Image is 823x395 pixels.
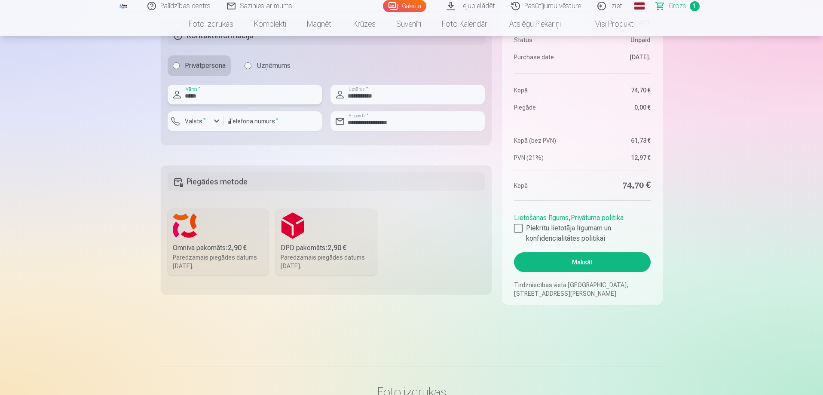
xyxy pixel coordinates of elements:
p: Tirdzniecības vieta [GEOGRAPHIC_DATA], [STREET_ADDRESS][PERSON_NAME] [514,281,650,298]
a: Komplekti [244,12,297,36]
div: DPD pakomāts : [281,243,372,253]
label: Privātpersona [168,55,231,76]
button: Maksāt [514,252,650,272]
b: 2,90 € [327,244,346,252]
dt: Kopā [514,86,578,95]
a: Suvenīri [386,12,431,36]
a: Krūzes [343,12,386,36]
a: Atslēgu piekariņi [499,12,571,36]
dd: 74,70 € [587,86,651,95]
label: Piekrītu lietotāja līgumam un konfidencialitātes politikai [514,223,650,244]
span: Unpaid [630,36,651,44]
div: Omniva pakomāts : [173,243,264,253]
a: Magnēti [297,12,343,36]
dt: Purchase date [514,53,578,61]
div: Paredzamais piegādes datums [DATE]. [173,253,264,270]
img: /fa4 [119,3,128,9]
a: Privātuma politika [571,214,624,222]
a: Visi produkti [571,12,645,36]
input: Privātpersona [173,62,180,69]
div: Paredzamais piegādes datums [DATE]. [281,253,372,270]
button: Valsts* [168,111,223,131]
b: 2,90 € [228,244,247,252]
a: Foto kalendāri [431,12,499,36]
dt: Status [514,36,578,44]
dd: [DATE]. [587,53,651,61]
dd: 0,00 € [587,103,651,112]
h5: Piegādes metode [168,172,485,191]
dd: 74,70 € [587,180,651,192]
a: Foto izdrukas [178,12,244,36]
dt: Kopā (bez PVN) [514,136,578,145]
label: Uzņēmums [239,55,296,76]
label: Valsts [181,117,209,126]
dd: 61,73 € [587,136,651,145]
div: , [514,209,650,244]
a: Lietošanas līgums [514,214,569,222]
span: Grozs [669,1,686,11]
dd: 12,97 € [587,153,651,162]
dt: PVN (21%) [514,153,578,162]
dt: Kopā [514,180,578,192]
span: 1 [690,1,700,11]
dt: Piegāde [514,103,578,112]
input: Uzņēmums [245,62,251,69]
